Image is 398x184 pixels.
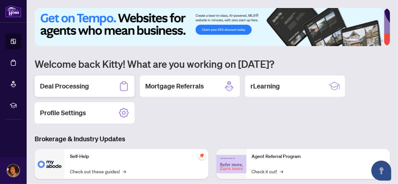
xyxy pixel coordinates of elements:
[70,153,203,160] p: Self-Help
[35,134,390,144] h3: Brokerage & Industry Updates
[280,168,283,175] span: →
[123,168,126,175] span: →
[381,39,383,42] button: 6
[359,39,362,42] button: 2
[35,57,390,70] h1: Welcome back Kitty! What are you working on [DATE]?
[216,155,246,173] img: Agent Referral Program
[70,168,126,175] a: Check out these guides!→
[40,108,86,118] h2: Profile Settings
[252,153,385,160] p: Agent Referral Program
[250,81,280,91] h2: rLearning
[198,152,206,160] span: pushpin
[252,168,283,175] a: Check it out!→
[371,161,391,181] button: Open asap
[40,81,89,91] h2: Deal Processing
[5,5,21,17] img: logo
[375,39,378,42] button: 5
[35,8,384,46] img: Slide 0
[35,149,65,179] img: Self-Help
[365,39,367,42] button: 3
[346,39,357,42] button: 1
[7,164,20,177] img: Profile Icon
[145,81,204,91] h2: Mortgage Referrals
[370,39,373,42] button: 4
